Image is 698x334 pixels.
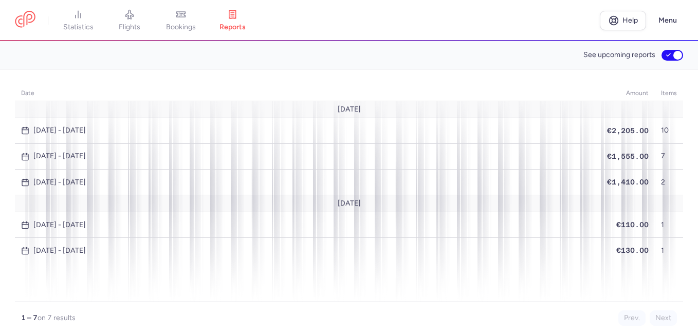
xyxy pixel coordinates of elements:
th: items [655,86,683,101]
time: [DATE] - [DATE] [33,126,86,135]
span: statistics [63,23,94,32]
button: Next [650,310,677,326]
a: statistics [52,9,104,32]
td: 10 [655,118,683,143]
span: €1,410.00 [607,178,649,186]
span: bookings [166,23,196,32]
span: on 7 results [38,313,76,322]
th: date [15,86,601,101]
span: €110.00 [616,220,649,229]
td: 7 [655,143,683,169]
a: Help [600,11,646,30]
span: reports [219,23,246,32]
span: flights [119,23,140,32]
a: bookings [155,9,207,32]
time: [DATE] - [DATE] [33,178,86,187]
a: reports [207,9,258,32]
span: [DATE] [338,105,361,114]
td: 2 [655,170,683,195]
span: See upcoming reports [583,51,655,59]
time: [DATE] - [DATE] [33,152,86,160]
button: Menu [652,11,683,30]
strong: 1 – 7 [21,313,38,322]
time: [DATE] - [DATE] [33,221,86,229]
a: CitizenPlane red outlined logo [15,11,35,30]
th: amount [601,86,655,101]
span: [DATE] [338,199,361,208]
time: [DATE] - [DATE] [33,247,86,255]
button: Prev. [618,310,646,326]
span: €130.00 [616,246,649,254]
span: Help [622,16,638,24]
td: 1 [655,212,683,238]
span: €2,205.00 [607,126,649,135]
span: €1,555.00 [607,152,649,160]
td: 1 [655,238,683,264]
a: flights [104,9,155,32]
